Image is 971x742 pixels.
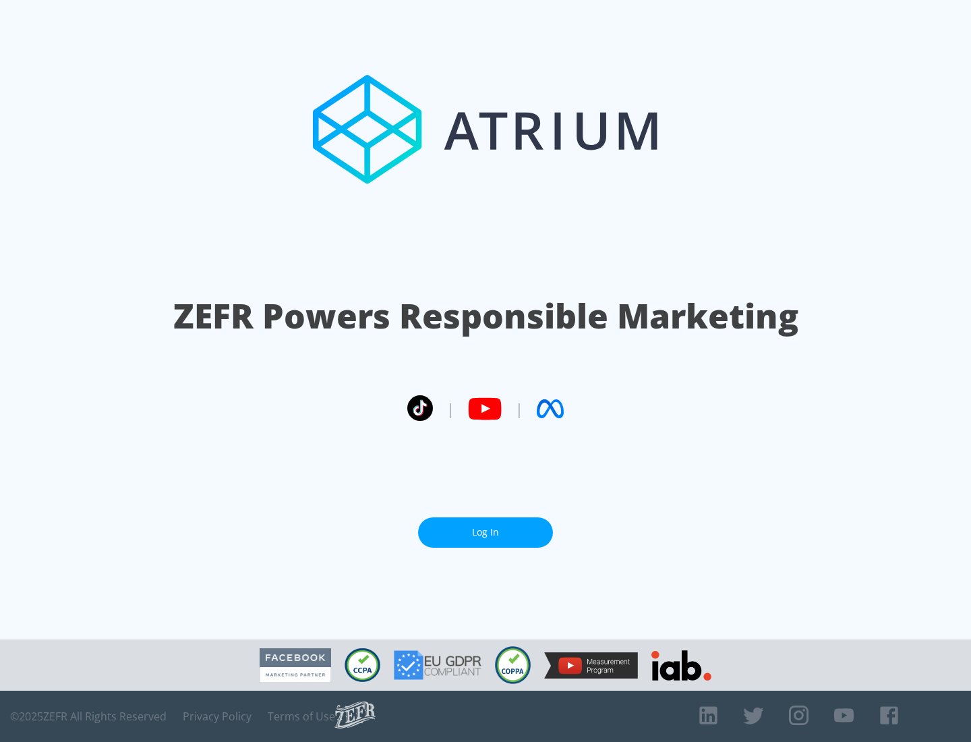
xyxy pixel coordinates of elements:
span: | [515,399,523,419]
h1: ZEFR Powers Responsible Marketing [173,293,798,339]
span: © 2025 ZEFR All Rights Reserved [10,710,167,723]
img: COPPA Compliant [495,646,531,684]
img: IAB [651,650,711,681]
img: YouTube Measurement Program [544,652,638,679]
img: GDPR Compliant [394,650,481,680]
a: Terms of Use [268,710,335,723]
a: Privacy Policy [183,710,252,723]
img: CCPA Compliant [345,648,380,682]
img: Facebook Marketing Partner [260,648,331,683]
a: Log In [418,517,553,548]
span: | [446,399,454,419]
